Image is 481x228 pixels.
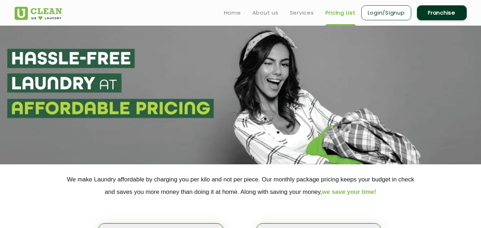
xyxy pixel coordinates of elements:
img: UClean Laundry and Dry Cleaning [15,7,62,20]
a: Services [290,9,314,17]
a: Pricing List [325,9,356,17]
a: Franchise [417,5,467,20]
span: we save your time! [322,189,376,195]
a: Login/Signup [361,5,411,20]
a: Home [224,9,241,17]
p: We make Laundry affordable by charging you per kilo and not per piece. Our monthly package pricin... [15,173,467,198]
a: About us [252,9,278,17]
